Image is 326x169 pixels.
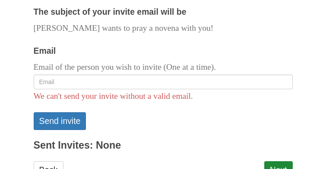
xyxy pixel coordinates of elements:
[34,5,187,19] label: The subject of your invite email will be
[34,75,293,89] input: Email
[34,112,86,130] button: Send invite
[34,91,193,101] span: We can't send your invite without a valid email.
[34,60,293,75] p: Email of the person you wish to invite (One at a time).
[34,21,293,36] p: [PERSON_NAME] wants to pray a novena with you!
[34,140,293,151] h3: Sent Invites: None
[34,44,56,58] label: Email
